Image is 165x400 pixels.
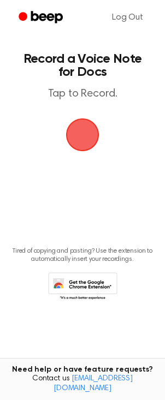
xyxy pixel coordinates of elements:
a: [EMAIL_ADDRESS][DOMAIN_NAME] [54,375,133,392]
a: Log Out [101,4,154,31]
a: Beep [11,7,73,28]
span: Contact us [7,374,158,393]
p: Tired of copying and pasting? Use the extension to automatically insert your recordings. [9,247,156,264]
h1: Record a Voice Note for Docs [20,52,145,79]
button: Beep Logo [66,118,99,151]
p: Tap to Record. [20,87,145,101]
